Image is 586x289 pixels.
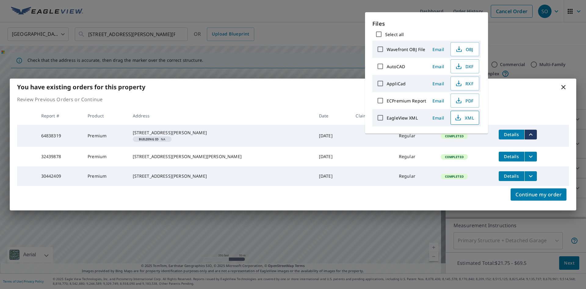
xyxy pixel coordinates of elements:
button: filesDropdownBtn-30442409 [524,171,537,181]
span: NA [135,138,169,141]
label: ECPremium Report [387,98,426,104]
span: Completed [441,174,467,179]
button: detailsBtn-64838319 [499,130,524,139]
td: [DATE] [314,147,351,166]
span: Completed [441,134,467,138]
td: Regular [394,166,436,186]
button: XML [450,111,479,125]
button: Email [429,113,448,123]
button: DXF [450,59,479,73]
button: filesDropdownBtn-64838319 [524,130,537,139]
button: Email [429,79,448,88]
span: Email [431,46,446,52]
span: Email [431,98,446,104]
span: XML [454,114,474,121]
p: Files [372,20,481,28]
td: Premium [83,125,128,147]
td: Premium [83,147,128,166]
td: 30442409 [36,166,83,186]
td: 32439878 [36,147,83,166]
div: [STREET_ADDRESS][PERSON_NAME][PERSON_NAME] [133,154,309,160]
em: Building ID [139,138,159,141]
th: Address [128,107,314,125]
span: Email [431,115,446,121]
span: Details [502,154,521,159]
label: AutoCAD [387,64,405,69]
p: Review Previous Orders or Continue [17,96,569,103]
b: You have existing orders for this property [17,83,145,91]
button: Email [429,45,448,54]
td: Regular [394,147,436,166]
label: EagleView XML [387,115,418,121]
span: Completed [441,155,467,159]
button: Email [429,96,448,106]
span: OBJ [454,46,474,53]
span: RXF [454,80,474,87]
button: OBJ [450,42,479,56]
span: PDF [454,97,474,104]
span: DXF [454,63,474,70]
td: 64838319 [36,125,83,147]
button: detailsBtn-30442409 [499,171,524,181]
span: Details [502,132,521,137]
span: Email [431,81,446,87]
td: [DATE] [314,125,351,147]
button: Continue my order [511,188,566,201]
div: [STREET_ADDRESS][PERSON_NAME] [133,173,309,179]
div: [STREET_ADDRESS][PERSON_NAME] [133,130,309,136]
label: AppliCad [387,81,406,87]
button: detailsBtn-32439878 [499,152,524,161]
button: filesDropdownBtn-32439878 [524,152,537,161]
button: RXF [450,76,479,91]
th: Date [314,107,351,125]
label: Select all [385,31,404,37]
td: Regular [394,125,436,147]
span: Email [431,64,446,69]
button: Email [429,62,448,71]
th: Product [83,107,128,125]
span: Continue my order [515,190,562,199]
span: Details [502,173,521,179]
label: Wavefront OBJ File [387,46,425,52]
th: Report # [36,107,83,125]
td: Premium [83,166,128,186]
th: Claim ID [351,107,394,125]
button: PDF [450,94,479,108]
td: [DATE] [314,166,351,186]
